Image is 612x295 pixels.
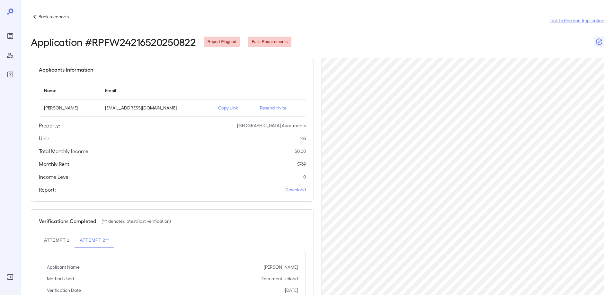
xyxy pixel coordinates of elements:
[39,233,75,248] button: Attempt 1
[39,217,96,225] h5: Verifications Completed
[295,148,306,154] p: $ 0.00
[75,233,114,248] button: Attempt 2**
[105,105,208,111] p: [EMAIL_ADDRESS][DOMAIN_NAME]
[39,147,90,155] h5: Total Monthly Income:
[100,81,213,100] th: Email
[218,105,250,111] p: Copy Link
[47,264,80,270] p: Applicant Name
[39,81,306,117] table: simple table
[204,39,240,45] span: Report Flagged
[5,272,15,282] div: Log Out
[5,69,15,80] div: FAQ
[39,160,71,168] h5: Monthly Rent:
[303,174,306,180] p: 0
[297,161,306,167] p: $ 769
[264,264,298,270] p: [PERSON_NAME]
[260,105,301,111] p: Resend Invite
[5,31,15,41] div: Reports
[39,186,56,194] h5: Report:
[39,66,93,74] h5: Applicants Information
[39,173,71,181] h5: Income Level:
[248,39,291,45] span: Fails Requirements
[31,36,196,48] h2: Application # RPFW24216520250822
[44,105,95,111] p: [PERSON_NAME]
[550,17,604,24] a: Link to Resman Application
[102,218,171,224] p: (** denotes latest/last verification)
[285,287,298,293] p: [DATE]
[47,275,74,282] p: Method Used
[300,135,306,142] p: 165
[39,81,100,100] th: Name
[261,275,298,282] p: Document Upload
[47,287,81,293] p: Verification Date
[5,50,15,60] div: Manage Users
[39,134,49,142] h5: Unit:
[285,187,306,193] a: Download
[39,13,69,20] p: Back to reports
[237,122,306,129] p: [GEOGRAPHIC_DATA] Apartments
[594,37,604,47] button: Close Report
[39,122,60,129] h5: Property:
